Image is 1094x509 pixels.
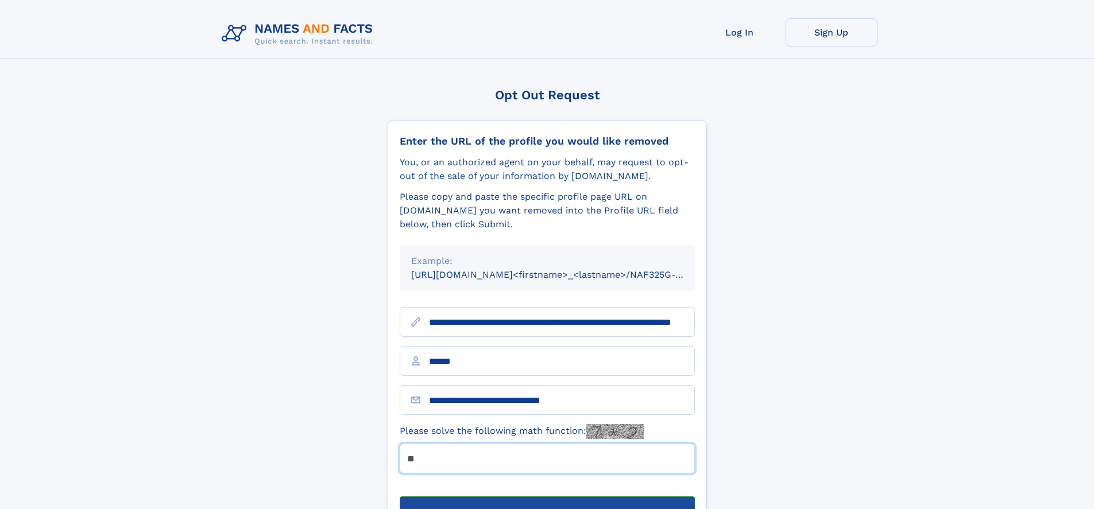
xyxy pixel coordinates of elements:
[217,18,382,49] img: Logo Names and Facts
[400,135,695,147] div: Enter the URL of the profile you would like removed
[694,18,786,46] a: Log In
[400,190,695,231] div: Please copy and paste the specific profile page URL on [DOMAIN_NAME] you want removed into the Pr...
[400,424,644,439] label: Please solve the following math function:
[400,156,695,183] div: You, or an authorized agent on your behalf, may request to opt-out of the sale of your informatio...
[388,88,707,102] div: Opt Out Request
[786,18,877,46] a: Sign Up
[411,269,717,280] small: [URL][DOMAIN_NAME]<firstname>_<lastname>/NAF325G-xxxxxxxx
[411,254,683,268] div: Example:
